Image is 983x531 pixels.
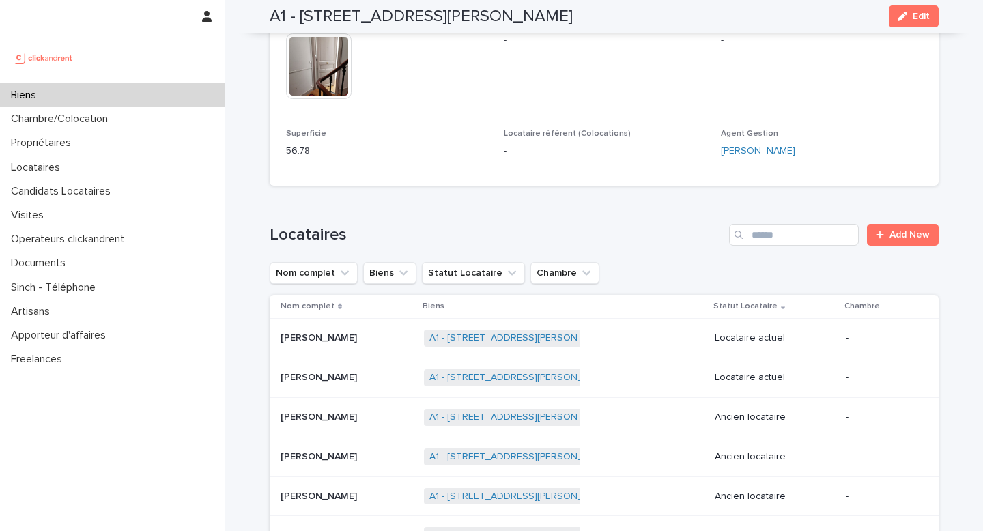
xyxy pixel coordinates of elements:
[715,451,835,463] p: Ancien locataire
[286,130,326,138] span: Superficie
[5,353,73,366] p: Freelances
[846,451,917,463] p: -
[270,262,358,284] button: Nom complet
[5,305,61,318] p: Artisans
[11,44,77,72] img: UCB0brd3T0yccxBKYDjQ
[281,448,360,463] p: [PERSON_NAME]
[281,369,360,384] p: [PERSON_NAME]
[5,113,119,126] p: Chambre/Colocation
[270,225,724,245] h1: Locataires
[846,332,917,344] p: -
[363,262,416,284] button: Biens
[5,161,71,174] p: Locataires
[5,281,106,294] p: Sinch - Téléphone
[270,358,939,398] tr: [PERSON_NAME][PERSON_NAME] A1 - [STREET_ADDRESS][PERSON_NAME] Locataire actuel-
[715,412,835,423] p: Ancien locataire
[867,224,939,246] a: Add New
[846,412,917,423] p: -
[286,144,487,158] p: 56.78
[721,130,778,138] span: Agent Gestion
[5,89,47,102] p: Biens
[429,451,612,463] a: A1 - [STREET_ADDRESS][PERSON_NAME]
[715,491,835,502] p: Ancien locataire
[422,262,525,284] button: Statut Locataire
[844,299,880,314] p: Chambre
[281,330,360,344] p: [PERSON_NAME]
[429,412,612,423] a: A1 - [STREET_ADDRESS][PERSON_NAME]
[504,33,705,48] p: -
[504,130,631,138] span: Locataire référent (Colocations)
[270,319,939,358] tr: [PERSON_NAME][PERSON_NAME] A1 - [STREET_ADDRESS][PERSON_NAME] Locataire actuel-
[721,144,795,158] a: [PERSON_NAME]
[721,33,922,48] p: -
[429,332,612,344] a: A1 - [STREET_ADDRESS][PERSON_NAME]
[846,491,917,502] p: -
[729,224,859,246] input: Search
[270,437,939,476] tr: [PERSON_NAME][PERSON_NAME] A1 - [STREET_ADDRESS][PERSON_NAME] Ancien locataire-
[5,137,82,149] p: Propriétaires
[281,409,360,423] p: [PERSON_NAME]
[5,185,122,198] p: Candidats Locataires
[715,332,835,344] p: Locataire actuel
[5,329,117,342] p: Apporteur d'affaires
[423,299,444,314] p: Biens
[715,372,835,384] p: Locataire actuel
[5,257,76,270] p: Documents
[5,233,135,246] p: Operateurs clickandrent
[429,491,612,502] a: A1 - [STREET_ADDRESS][PERSON_NAME]
[281,488,360,502] p: [PERSON_NAME]
[530,262,599,284] button: Chambre
[889,5,939,27] button: Edit
[270,7,573,27] h2: A1 - [STREET_ADDRESS][PERSON_NAME]
[504,144,705,158] p: -
[846,372,917,384] p: -
[429,372,612,384] a: A1 - [STREET_ADDRESS][PERSON_NAME]
[270,476,939,516] tr: [PERSON_NAME][PERSON_NAME] A1 - [STREET_ADDRESS][PERSON_NAME] Ancien locataire-
[889,230,930,240] span: Add New
[5,209,55,222] p: Visites
[913,12,930,21] span: Edit
[281,299,334,314] p: Nom complet
[270,398,939,437] tr: [PERSON_NAME][PERSON_NAME] A1 - [STREET_ADDRESS][PERSON_NAME] Ancien locataire-
[713,299,778,314] p: Statut Locataire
